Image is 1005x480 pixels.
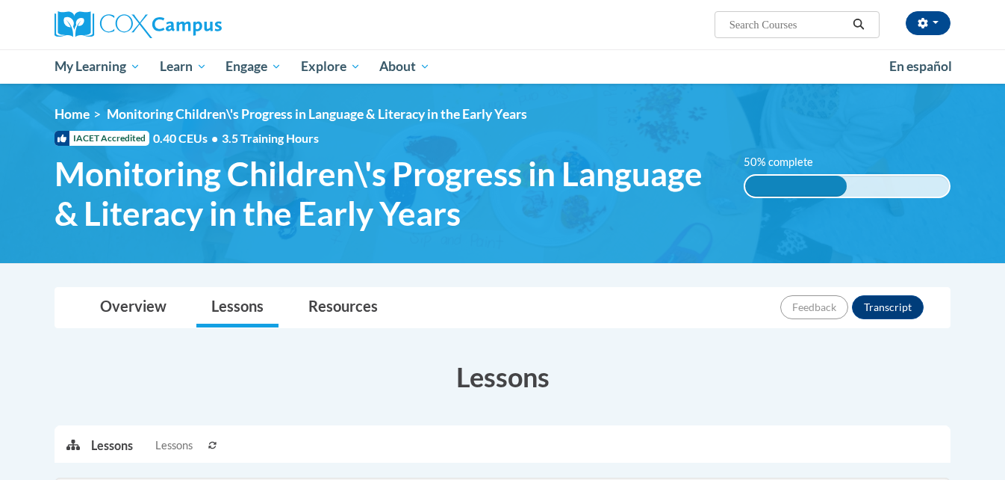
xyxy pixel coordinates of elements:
span: IACET Accredited [55,131,149,146]
a: Learn [150,49,217,84]
a: About [370,49,441,84]
button: Feedback [780,295,848,319]
span: Monitoring Children\'s Progress in Language & Literacy in the Early Years [107,106,527,122]
label: 50% complete [744,154,830,170]
a: Lessons [196,288,279,327]
span: 3.5 Training Hours [222,131,319,145]
button: Search [847,16,870,34]
a: Resources [293,288,393,327]
p: Lessons [91,437,133,454]
button: Account Settings [906,11,950,35]
img: Cox Campus [55,11,222,38]
span: En español [889,58,952,74]
span: Engage [225,58,281,76]
a: Home [55,106,90,122]
span: Lessons [155,437,193,454]
button: Transcript [852,295,924,319]
span: My Learning [55,58,140,76]
a: En español [880,51,962,82]
span: About [379,58,430,76]
span: Explore [301,58,361,76]
div: 50% complete [745,176,847,197]
span: Learn [160,58,207,76]
span: Monitoring Children\'s Progress in Language & Literacy in the Early Years [55,154,721,233]
a: My Learning [45,49,150,84]
a: Engage [216,49,291,84]
input: Search Courses [728,16,847,34]
a: Cox Campus [55,11,338,38]
h3: Lessons [55,358,950,396]
div: Main menu [32,49,973,84]
span: • [211,131,218,145]
a: Overview [85,288,181,327]
a: Explore [291,49,370,84]
span: 0.40 CEUs [153,130,222,147]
